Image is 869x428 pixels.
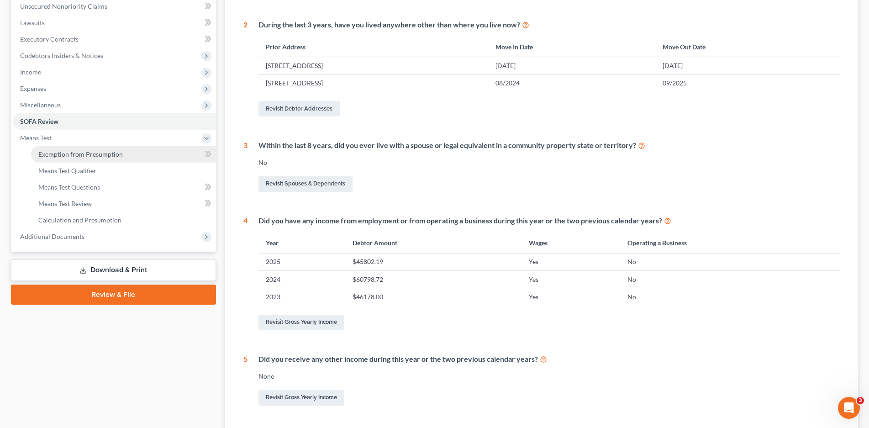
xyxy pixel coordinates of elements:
[258,158,840,167] div: No
[38,150,123,158] span: Exemption from Presumption
[13,15,216,31] a: Lawsuits
[488,37,655,57] th: Move In Date
[20,232,84,240] span: Additional Documents
[258,101,340,116] a: Revisit Debtor Addresses
[258,37,489,57] th: Prior Address
[38,183,100,191] span: Means Test Questions
[258,20,840,30] div: During the last 3 years, have you lived anywhere other than where you live now?
[258,390,344,406] a: Revisit Gross Yearly Income
[345,233,521,253] th: Debtor Amount
[258,253,345,270] td: 2025
[345,288,521,306] td: $46178.00
[31,146,216,163] a: Exemption from Presumption
[258,315,344,330] a: Revisit Gross Yearly Income
[31,179,216,196] a: Means Test Questions
[20,68,41,76] span: Income
[243,354,248,407] div: 5
[20,85,46,92] span: Expenses
[521,271,621,288] td: Yes
[243,20,248,119] div: 2
[31,212,216,228] a: Calculation and Presumption
[20,19,45,26] span: Lawsuits
[20,2,107,10] span: Unsecured Nonpriority Claims
[258,354,840,365] div: Did you receive any other income during this year or the two previous calendar years?
[258,176,353,192] a: Revisit Spouses & Dependents
[345,271,521,288] td: $60798.72
[38,216,121,224] span: Calculation and Presumption
[521,233,621,253] th: Wages
[258,288,345,306] td: 2023
[11,259,216,281] a: Download & Print
[838,397,860,419] iframe: Intercom live chat
[38,200,92,207] span: Means Test Review
[857,397,864,404] span: 3
[20,35,79,43] span: Executory Contracts
[258,74,489,92] td: [STREET_ADDRESS]
[20,101,61,109] span: Miscellaneous
[521,253,621,270] td: Yes
[31,163,216,179] a: Means Test Qualifier
[488,74,655,92] td: 08/2024
[345,253,521,270] td: $45802.19
[258,140,840,151] div: Within the last 8 years, did you ever live with a spouse or legal equivalent in a community prope...
[620,271,840,288] td: No
[258,57,489,74] td: [STREET_ADDRESS]
[258,271,345,288] td: 2024
[620,288,840,306] td: No
[655,74,840,92] td: 09/2025
[20,52,103,59] span: Codebtors Insiders & Notices
[20,117,58,125] span: SOFA Review
[258,216,840,226] div: Did you have any income from employment or from operating a business during this year or the two ...
[243,216,248,332] div: 4
[258,372,840,381] div: None
[655,57,840,74] td: [DATE]
[620,233,840,253] th: Operating a Business
[13,113,216,130] a: SOFA Review
[11,285,216,305] a: Review & File
[655,37,840,57] th: Move Out Date
[521,288,621,306] td: Yes
[20,134,52,142] span: Means Test
[258,233,345,253] th: Year
[38,167,96,174] span: Means Test Qualifier
[13,31,216,48] a: Executory Contracts
[620,253,840,270] td: No
[488,57,655,74] td: [DATE]
[31,196,216,212] a: Means Test Review
[243,140,248,194] div: 3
